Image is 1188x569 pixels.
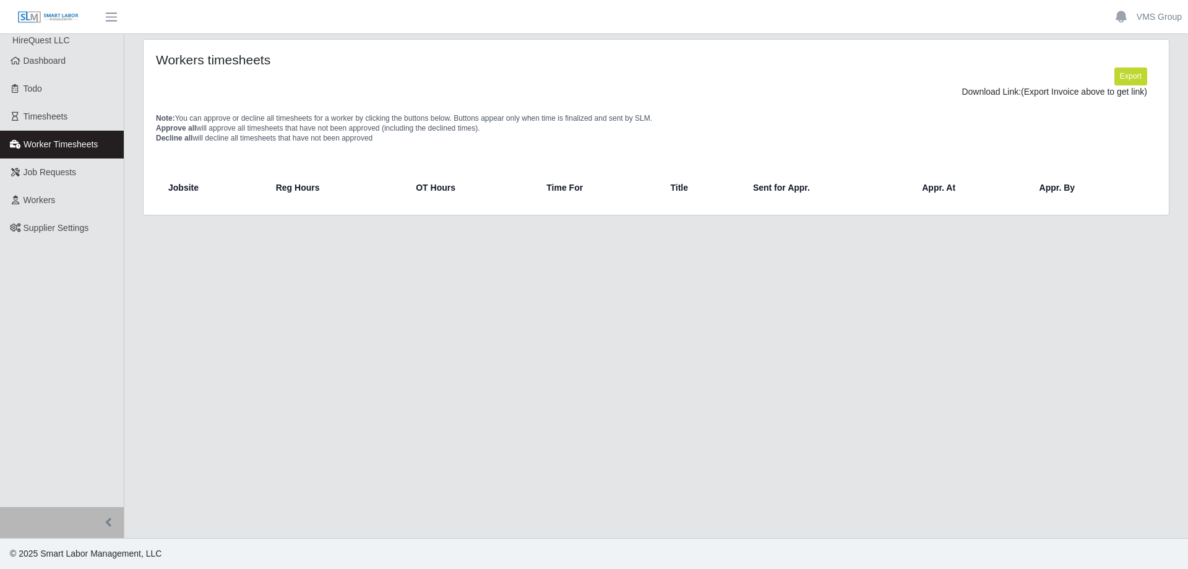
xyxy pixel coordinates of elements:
th: Title [661,173,743,202]
p: You can approve or decline all timesheets for a worker by clicking the buttons below. Buttons app... [156,113,1156,143]
th: Jobsite [161,173,266,202]
span: Decline all [156,134,192,142]
span: Todo [24,84,42,93]
span: HireQuest LLC [12,35,70,45]
span: © 2025 Smart Labor Management, LLC [10,549,161,558]
th: Reg Hours [266,173,407,202]
span: Supplier Settings [24,223,89,233]
th: Appr. At [912,173,1029,202]
button: Export [1114,67,1147,85]
span: (Export Invoice above to get link) [1021,87,1147,97]
span: Approve all [156,124,196,132]
div: Download Link: [165,85,1147,98]
h4: Workers timesheets [156,52,562,67]
span: Workers [24,195,56,205]
th: Sent for Appr. [743,173,912,202]
th: OT Hours [406,173,536,202]
th: Appr. By [1030,173,1151,202]
span: Timesheets [24,111,68,121]
span: Note: [156,114,175,123]
span: Worker Timesheets [24,139,98,149]
img: SLM Logo [17,11,79,24]
span: Job Requests [24,167,77,177]
th: Time For [536,173,660,202]
span: Dashboard [24,56,66,66]
a: VMS Group [1137,11,1182,24]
